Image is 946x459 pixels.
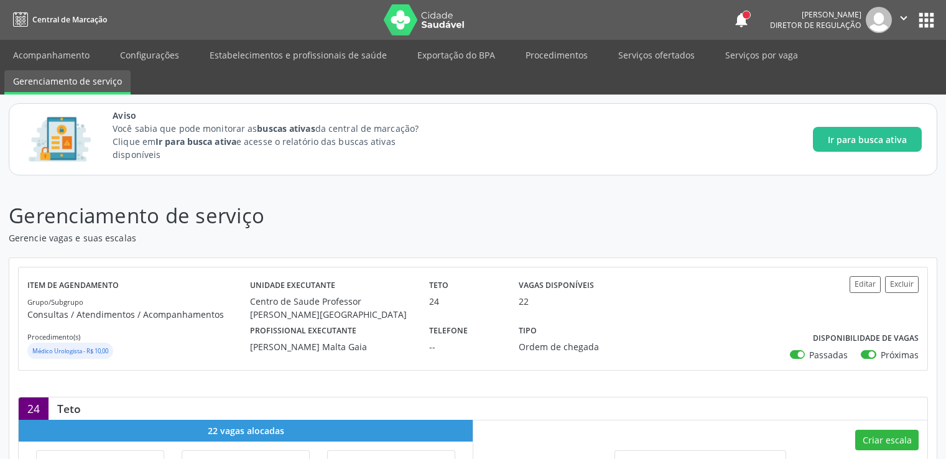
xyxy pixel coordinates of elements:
label: Tipo [519,321,537,340]
label: Teto [429,276,448,295]
div: Ordem de chegada [519,340,636,353]
div: Centro de Saude Professor [PERSON_NAME][GEOGRAPHIC_DATA] [250,295,412,321]
div: 22 vagas alocadas [19,420,473,442]
a: Estabelecimentos e profissionais de saúde [201,44,396,66]
a: Central de Marcação [9,9,107,30]
button: Excluir [885,276,919,293]
button: apps [916,9,937,31]
button: Editar [850,276,881,293]
i:  [897,11,911,25]
label: Vagas disponíveis [519,276,594,295]
strong: buscas ativas [257,123,315,134]
div: 24 [429,295,501,308]
img: Imagem de CalloutCard [24,111,95,167]
strong: Ir para busca ativa [155,136,236,147]
p: Gerenciamento de serviço [9,200,659,231]
button:  [892,7,916,33]
label: Passadas [809,348,848,361]
p: Consultas / Atendimentos / Acompanhamentos [27,308,250,321]
div: 22 [519,295,529,308]
p: Gerencie vagas e suas escalas [9,231,659,244]
span: Aviso [113,109,442,122]
label: Próximas [881,348,919,361]
small: Grupo/Subgrupo [27,297,83,307]
small: Médico Urologista - R$ 10,00 [32,347,108,355]
a: Configurações [111,44,188,66]
a: Exportação do BPA [409,44,504,66]
button: Criar escala [855,430,919,451]
a: Serviços ofertados [610,44,703,66]
label: Item de agendamento [27,276,119,295]
label: Unidade executante [250,276,335,295]
label: Telefone [429,321,468,340]
a: Procedimentos [517,44,596,66]
span: Diretor de regulação [770,20,861,30]
div: [PERSON_NAME] [770,9,861,20]
label: Profissional executante [250,321,356,340]
button: notifications [733,11,750,29]
div: 24 [19,397,49,420]
a: Acompanhamento [4,44,98,66]
span: Ir para busca ativa [828,133,907,146]
small: Procedimento(s) [27,332,80,341]
button: Ir para busca ativa [813,127,922,152]
img: img [866,7,892,33]
a: Serviços por vaga [716,44,807,66]
span: Central de Marcação [32,14,107,25]
div: [PERSON_NAME] Malta Gaia [250,340,412,353]
p: Você sabia que pode monitorar as da central de marcação? Clique em e acesse o relatório das busca... [113,122,442,161]
div: -- [429,340,501,353]
a: Gerenciamento de serviço [4,70,131,95]
div: Teto [49,402,90,415]
label: Disponibilidade de vagas [813,329,919,348]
